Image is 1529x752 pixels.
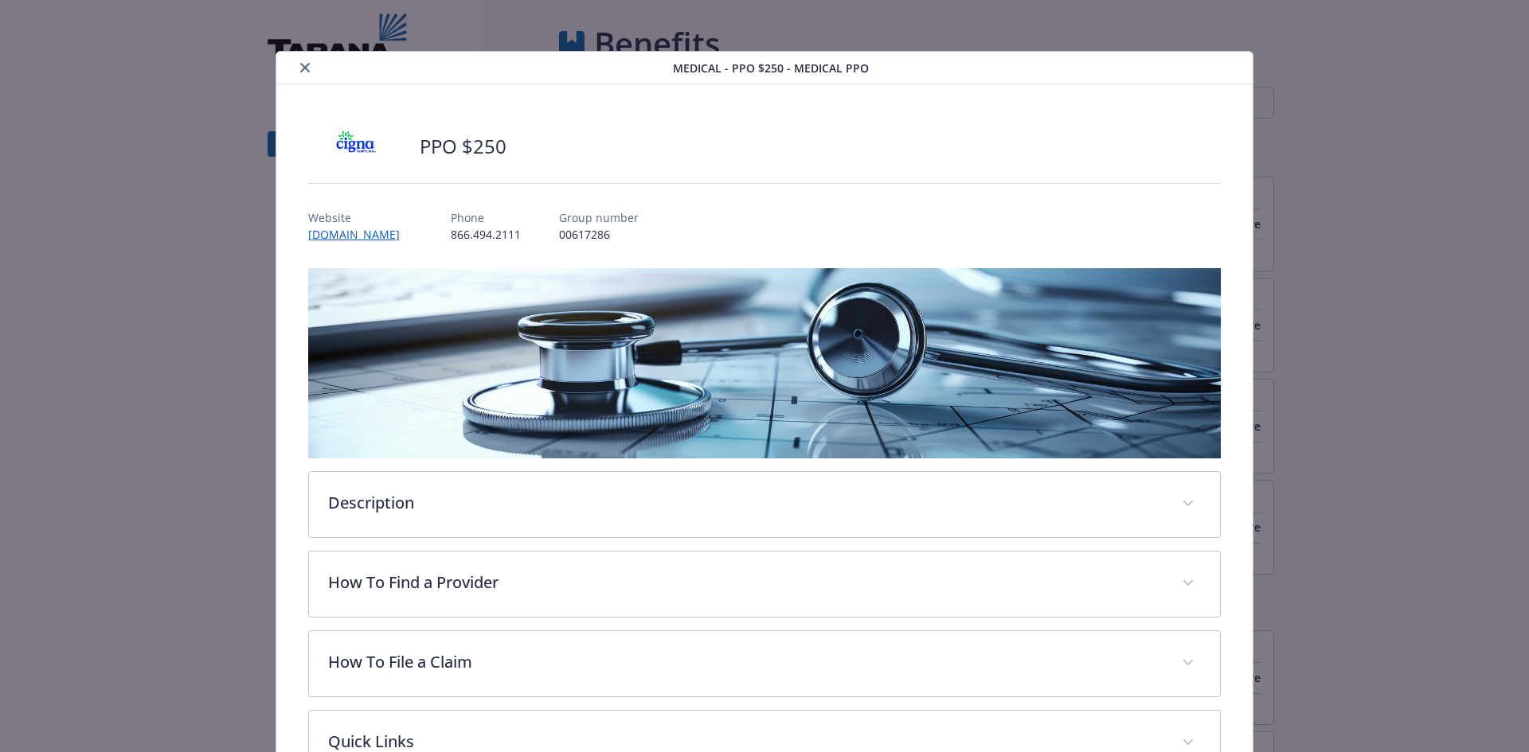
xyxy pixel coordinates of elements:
p: Description [328,491,1163,515]
div: How To Find a Provider [309,551,1221,617]
span: Medical - PPO $250 - Medical PPO [673,60,869,76]
p: Phone [451,209,521,226]
p: 866.494.2111 [451,226,521,243]
img: banner [308,268,1222,458]
button: close [295,58,315,77]
p: How To Find a Provider [328,571,1163,594]
p: Group number [559,209,639,226]
p: How To File a Claim [328,650,1163,674]
p: 00617286 [559,226,639,243]
a: [DOMAIN_NAME] [308,227,413,242]
div: How To File a Claim [309,631,1221,696]
img: CIGNA [308,123,404,170]
p: Website [308,209,413,226]
h2: PPO $250 [420,133,506,160]
div: Description [309,472,1221,537]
